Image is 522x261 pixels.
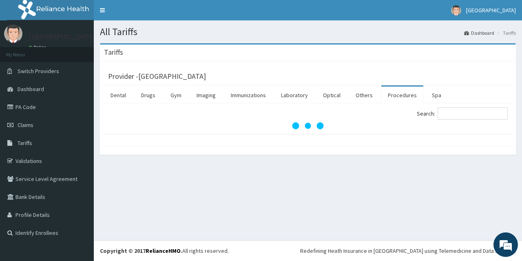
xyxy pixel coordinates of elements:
[18,121,33,129] span: Claims
[451,5,461,16] img: User Image
[316,87,347,104] a: Optical
[18,139,32,147] span: Tariffs
[18,67,59,75] span: Switch Providers
[495,29,516,36] li: Tariffs
[29,45,48,50] a: Online
[94,240,522,261] footer: All rights reserved.
[164,87,188,104] a: Gym
[100,247,182,254] strong: Copyright © 2017 .
[425,87,448,104] a: Spa
[224,87,272,104] a: Immunizations
[438,107,508,120] input: Search:
[100,27,516,37] h1: All Tariffs
[300,247,516,255] div: Redefining Heath Insurance in [GEOGRAPHIC_DATA] using Telemedicine and Data Science!
[104,49,123,56] h3: Tariffs
[29,33,96,40] p: [GEOGRAPHIC_DATA]
[104,87,133,104] a: Dental
[417,107,508,120] label: Search:
[4,25,22,43] img: User Image
[108,73,206,80] h3: Provider - [GEOGRAPHIC_DATA]
[464,29,494,36] a: Dashboard
[18,85,44,93] span: Dashboard
[274,87,314,104] a: Laboratory
[292,109,324,142] svg: audio-loading
[349,87,379,104] a: Others
[381,87,423,104] a: Procedures
[146,247,181,254] a: RelianceHMO
[135,87,162,104] a: Drugs
[466,7,516,14] span: [GEOGRAPHIC_DATA]
[190,87,222,104] a: Imaging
